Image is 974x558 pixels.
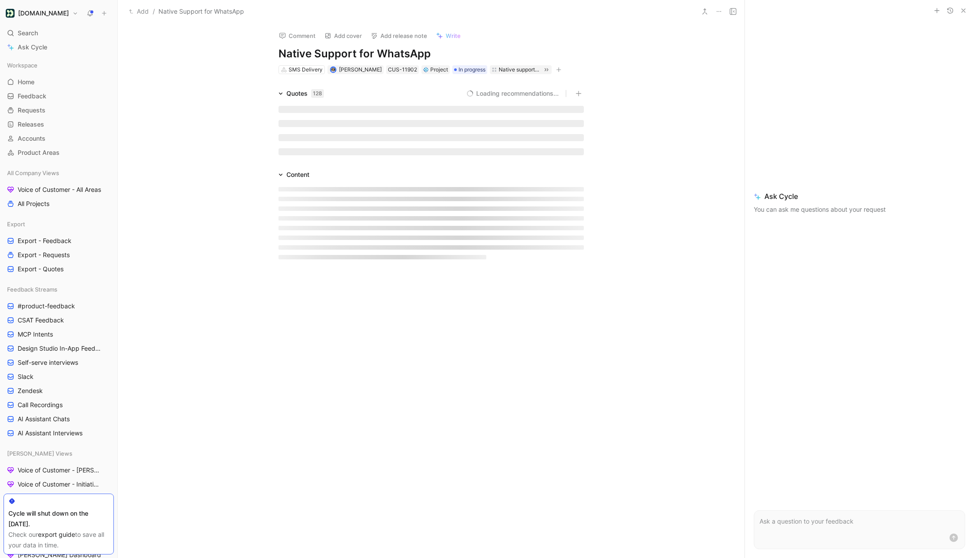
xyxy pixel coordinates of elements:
[4,166,114,180] div: All Company Views
[4,283,114,440] div: Feedback Streams#product-feedbackCSAT FeedbackMCP IntentsDesign Studio In-App FeedbackSelf-serve ...
[4,217,114,231] div: Export
[4,478,114,491] a: Voice of Customer - Initiatives
[423,65,448,74] div: Project
[4,356,114,369] a: Self-serve interviews
[4,234,114,247] a: Export - Feedback
[18,358,78,367] span: Self-serve interviews
[18,372,34,381] span: Slack
[18,199,49,208] span: All Projects
[38,531,75,538] a: export guide
[158,6,244,17] span: Native Support for WhatsApp
[754,204,965,215] p: You can ask me questions about your request
[4,166,114,210] div: All Company ViewsVoice of Customer - All AreasAll Projects
[421,65,450,74] div: 💠Project
[278,47,584,61] h1: Native Support for WhatsApp
[18,28,38,38] span: Search
[18,466,103,475] span: Voice of Customer - [PERSON_NAME]
[320,30,366,42] button: Add cover
[4,217,114,276] div: ExportExport - FeedbackExport - RequestsExport - Quotes
[4,197,114,210] a: All Projects
[4,384,114,397] a: Zendesk
[452,65,487,74] div: In progress
[286,88,324,99] div: Quotes
[289,65,323,74] div: SMS Delivery
[18,386,43,395] span: Zendesk
[7,169,59,177] span: All Company Views
[4,370,114,383] a: Slack
[18,120,44,129] span: Releases
[18,106,45,115] span: Requests
[4,248,114,262] a: Export - Requests
[4,7,80,19] button: Customer.io[DOMAIN_NAME]
[275,88,327,99] div: Quotes128
[18,316,64,325] span: CSAT Feedback
[18,415,70,423] span: AI Assistant Chats
[4,26,114,40] div: Search
[18,480,102,489] span: Voice of Customer - Initiatives
[6,9,15,18] img: Customer.io
[286,169,309,180] div: Content
[4,328,114,341] a: MCP Intents
[4,398,114,412] a: Call Recordings
[7,449,72,458] span: [PERSON_NAME] Views
[446,32,461,40] span: Write
[4,314,114,327] a: CSAT Feedback
[18,9,69,17] h1: [DOMAIN_NAME]
[4,447,114,460] div: [PERSON_NAME] Views
[127,6,151,17] button: Add
[388,65,417,74] div: CUS-11902
[18,330,53,339] span: MCP Intents
[18,302,75,311] span: #product-feedback
[423,67,429,72] img: 💠
[499,65,540,74] div: Native support for whatsapp
[18,265,64,273] span: Export - Quotes
[18,401,63,409] span: Call Recordings
[18,251,70,259] span: Export - Requests
[18,344,102,353] span: Design Studio In-App Feedback
[754,191,965,202] span: Ask Cycle
[4,41,114,54] a: Ask Cycle
[4,183,114,196] a: Voice of Customer - All Areas
[4,75,114,89] a: Home
[4,132,114,145] a: Accounts
[4,118,114,131] a: Releases
[18,92,46,101] span: Feedback
[18,429,83,438] span: AI Assistant Interviews
[153,6,155,17] span: /
[7,220,25,228] span: Export
[4,262,114,276] a: Export - Quotes
[18,236,71,245] span: Export - Feedback
[466,88,559,99] button: Loading recommendations...
[4,59,114,72] div: Workspace
[18,185,101,194] span: Voice of Customer - All Areas
[18,148,60,157] span: Product Areas
[459,65,485,74] span: In progress
[4,464,114,477] a: Voice of Customer - [PERSON_NAME]
[4,412,114,426] a: AI Assistant Chats
[4,104,114,117] a: Requests
[4,146,114,159] a: Product Areas
[4,427,114,440] a: AI Assistant Interviews
[432,30,465,42] button: Write
[4,90,114,103] a: Feedback
[8,508,109,529] div: Cycle will shut down on the [DATE].
[275,30,320,42] button: Comment
[4,283,114,296] div: Feedback Streams
[7,285,57,294] span: Feedback Streams
[4,300,114,313] a: #product-feedback
[339,66,382,73] span: [PERSON_NAME]
[8,529,109,551] div: Check our to save all your data in time.
[367,30,431,42] button: Add release note
[7,61,38,70] span: Workspace
[331,67,335,72] img: avatar
[18,78,34,86] span: Home
[18,134,45,143] span: Accounts
[4,342,114,355] a: Design Studio In-App Feedback
[275,169,313,180] div: Content
[4,492,114,505] a: Feedback to process - [PERSON_NAME]
[18,42,47,52] span: Ask Cycle
[311,89,324,98] div: 128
